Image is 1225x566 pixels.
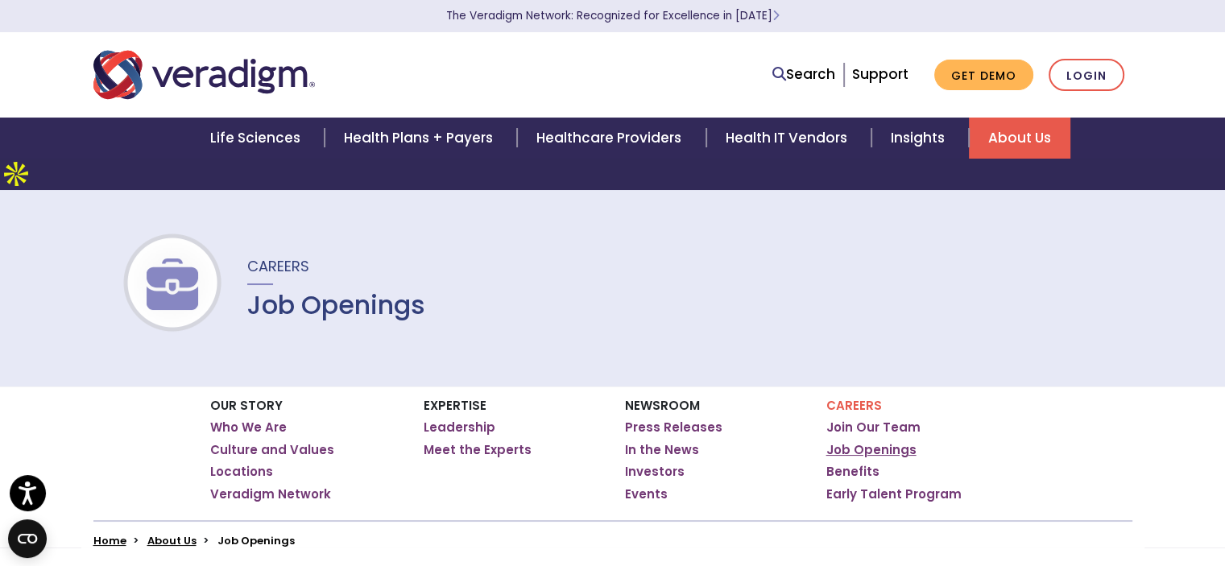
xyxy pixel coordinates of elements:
a: Investors [625,464,685,480]
a: Join Our Team [826,419,921,436]
a: Home [93,533,126,548]
button: Open CMP widget [8,519,47,558]
a: Locations [210,464,273,480]
a: Job Openings [826,442,917,458]
a: Benefits [826,464,879,480]
a: Culture and Values [210,442,334,458]
a: Login [1049,59,1124,92]
a: Get Demo [934,60,1033,91]
a: Search [772,64,835,85]
a: About Us [969,118,1070,159]
a: Health Plans + Payers [325,118,517,159]
a: About Us [147,533,197,548]
a: Press Releases [625,419,722,436]
a: Insights [871,118,969,159]
a: Who We Are [210,419,287,436]
img: Veradigm logo [93,48,315,101]
a: The Veradigm Network: Recognized for Excellence in [DATE]Learn More [446,8,780,23]
span: Careers [247,256,309,276]
span: Learn More [772,8,780,23]
a: Leadership [424,419,495,436]
a: In the News [625,442,699,458]
a: Life Sciences [191,118,325,159]
a: Health IT Vendors [706,118,871,159]
a: Healthcare Providers [517,118,706,159]
a: Meet the Experts [424,442,532,458]
h1: Job Openings [247,290,425,320]
a: Veradigm Network [210,486,331,502]
a: Support [852,64,908,84]
a: Early Talent Program [826,486,962,502]
a: Events [625,486,668,502]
